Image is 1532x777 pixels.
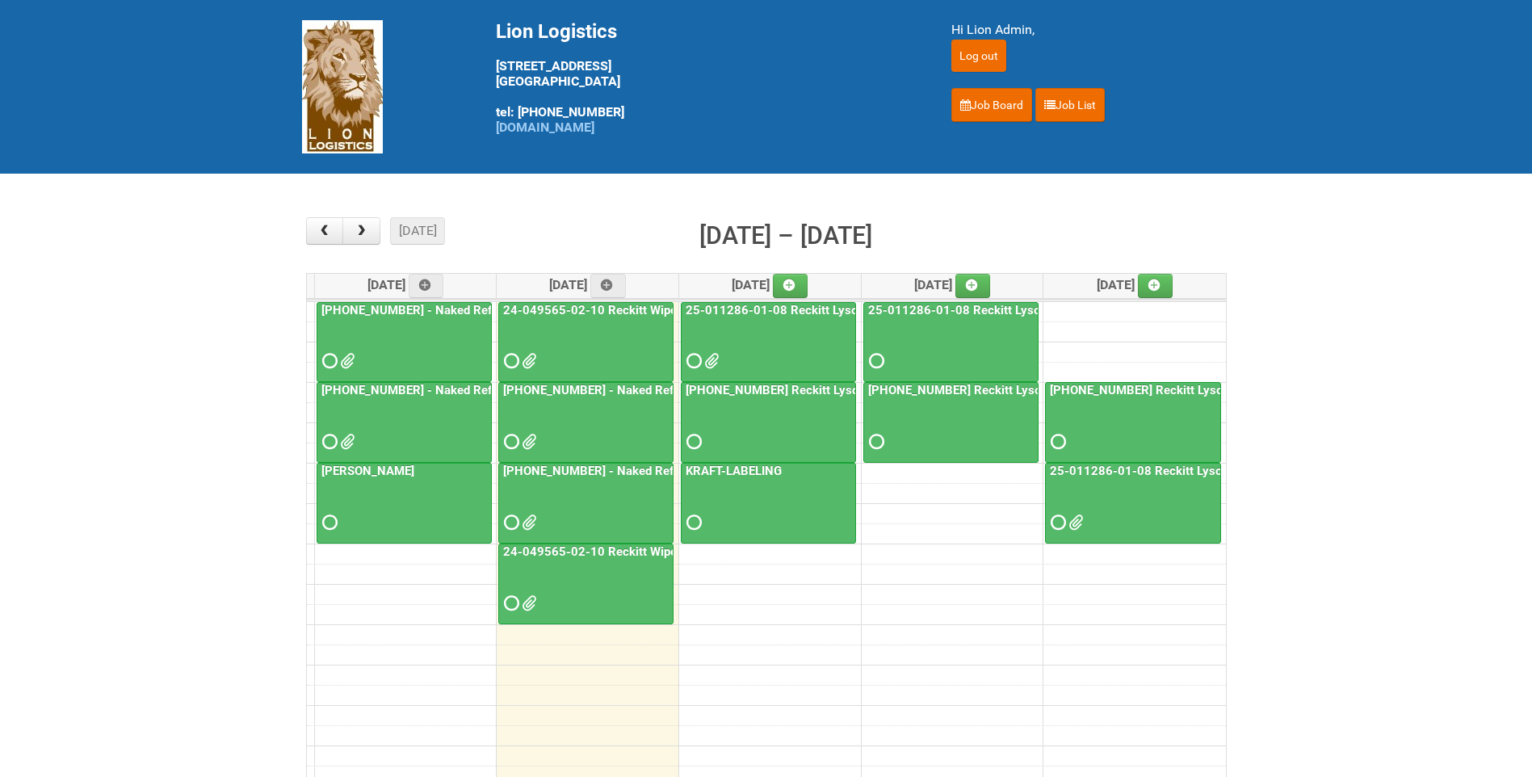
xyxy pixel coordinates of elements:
a: Add an event [409,274,444,298]
span: [DATE] [367,277,444,292]
button: [DATE] [390,217,445,245]
a: 24-049565-02-10 Reckitt Wipes HUT Stages 1-3 [500,303,778,317]
a: [PHONE_NUMBER] - Naked Reformulation Mailing 1 PHOTOS [317,382,492,463]
span: Requested [686,517,698,528]
span: LION_Mailing2_25-055556-01_LABELS_06Oct25_FIXED.xlsx MOR_M2.xlsm LION_Mailing2_25-055556-01_LABEL... [522,436,533,447]
span: 24-049565-02 Reckitt Wipes HUT Stages 1-3 - Lion addresses (sbm ybm) revised.xlsx 24-049565-02 Re... [522,355,533,367]
img: Lion Logistics [302,20,383,153]
a: Job Board [951,88,1032,122]
span: 25-011286-01 - MDN (3).xlsx 25-011286-01 - MDN (2).xlsx 25-011286-01-08 - JNF.DOC 25-011286-01 - ... [1068,517,1080,528]
a: 24-049565-02-10 Reckitt Wipes HUT Stages 1-3 - slot for photos [498,544,674,624]
a: Job List [1035,88,1105,122]
span: Requested [504,355,515,367]
input: Log out [951,40,1006,72]
a: [PHONE_NUMBER] - Naked Reformulation - Mailing 2 [500,383,796,397]
a: 24-049565-02-10 Reckitt Wipes HUT Stages 1-3 [498,302,674,383]
a: 25-011286-01-08 Reckitt Lysol Laundry Scented [1047,464,1321,478]
span: Requested [322,436,334,447]
span: Requested [504,436,515,447]
a: Add an event [1138,274,1173,298]
span: Requested [686,436,698,447]
span: Lion Logistics [496,20,617,43]
span: Lion25-055556-01_LABELS_03Oct25.xlsx MOR - 25-055556-01.xlsm G147.png G258.png G369.png M147.png ... [340,355,351,367]
a: [PHONE_NUMBER] Reckitt Lysol Wipes Stage 4 - labeling day [863,382,1039,463]
a: [PHONE_NUMBER] - Naked Reformulation Mailing 2 PHOTOS [498,463,674,544]
span: GROUP 1003.jpg GROUP 1003 (2).jpg GROUP 1003 (3).jpg GROUP 1003 (4).jpg GROUP 1003 (5).jpg GROUP ... [340,436,351,447]
a: [PHONE_NUMBER] Reckitt Lysol Wipes Stage 4 - labeling day [1047,383,1387,397]
span: [DATE] [914,277,991,292]
a: [PHONE_NUMBER] Reckitt Lysol Wipes Stage 4 - labeling day [682,383,1023,397]
a: [PHONE_NUMBER] - Naked Reformulation Mailing 2 PHOTOS [500,464,838,478]
a: 25-011286-01-08 Reckitt Lysol Laundry Scented - BLINDING (hold slot) [681,302,856,383]
a: KRAFT-LABELING [681,463,856,544]
a: [PHONE_NUMBER] Reckitt Lysol Wipes Stage 4 - labeling day [1045,382,1221,463]
a: Add an event [955,274,991,298]
a: Add an event [590,274,626,298]
span: Requested [1051,517,1062,528]
span: LABEL RECONCILIATION FORM_25011286.docx 25-011286-01 - MOR - Blinding.xlsm [704,355,716,367]
span: Requested [1051,436,1062,447]
a: Lion Logistics [302,78,383,94]
div: [STREET_ADDRESS] [GEOGRAPHIC_DATA] tel: [PHONE_NUMBER] [496,20,911,135]
a: [PHONE_NUMBER] Reckitt Lysol Wipes Stage 4 - labeling day [681,382,856,463]
a: Add an event [773,274,808,298]
a: [PHONE_NUMBER] - Naked Reformulation Mailing 1 [318,303,607,317]
span: Requested [322,517,334,528]
span: [DATE] [1097,277,1173,292]
span: GROUP 1005-SEED.jpg GROUP 1005-SEED(2).jpg GROUP 1005- SEED(3).jpg GROUP 1005(4).jpg GROUP 1005(5... [522,517,533,528]
span: [DATE] [732,277,808,292]
span: group 1002 (2) back.jpg group 1002 (2).jpg GROUP 1002 (3) BACK.jpg GROUP 1002 (3).jpg [522,598,533,609]
span: Requested [504,517,515,528]
a: 25-011286-01-08 Reckitt Lysol Laundry Scented - BLINDING (hold slot) [682,303,1081,317]
a: [DOMAIN_NAME] [496,120,594,135]
span: Requested [869,355,880,367]
a: KRAFT-LABELING [682,464,785,478]
h2: [DATE] – [DATE] [699,217,872,254]
span: Requested [869,436,880,447]
a: [PHONE_NUMBER] - Naked Reformulation - Mailing 2 [498,382,674,463]
a: [PHONE_NUMBER] Reckitt Lysol Wipes Stage 4 - labeling day [865,383,1206,397]
a: [PHONE_NUMBER] - Naked Reformulation Mailing 1 PHOTOS [318,383,657,397]
a: 25-011286-01-08 Reckitt Lysol Laundry Scented - BLINDING (hold slot) [863,302,1039,383]
div: Hi Lion Admin, [951,20,1231,40]
span: [DATE] [549,277,626,292]
a: 25-011286-01-08 Reckitt Lysol Laundry Scented - BLINDING (hold slot) [865,303,1263,317]
span: Requested [504,598,515,609]
a: 25-011286-01-08 Reckitt Lysol Laundry Scented [1045,463,1221,544]
span: Requested [686,355,698,367]
a: [PERSON_NAME] [318,464,418,478]
a: [PERSON_NAME] [317,463,492,544]
span: Requested [322,355,334,367]
a: 24-049565-02-10 Reckitt Wipes HUT Stages 1-3 - slot for photos [500,544,867,559]
a: [PHONE_NUMBER] - Naked Reformulation Mailing 1 [317,302,492,383]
